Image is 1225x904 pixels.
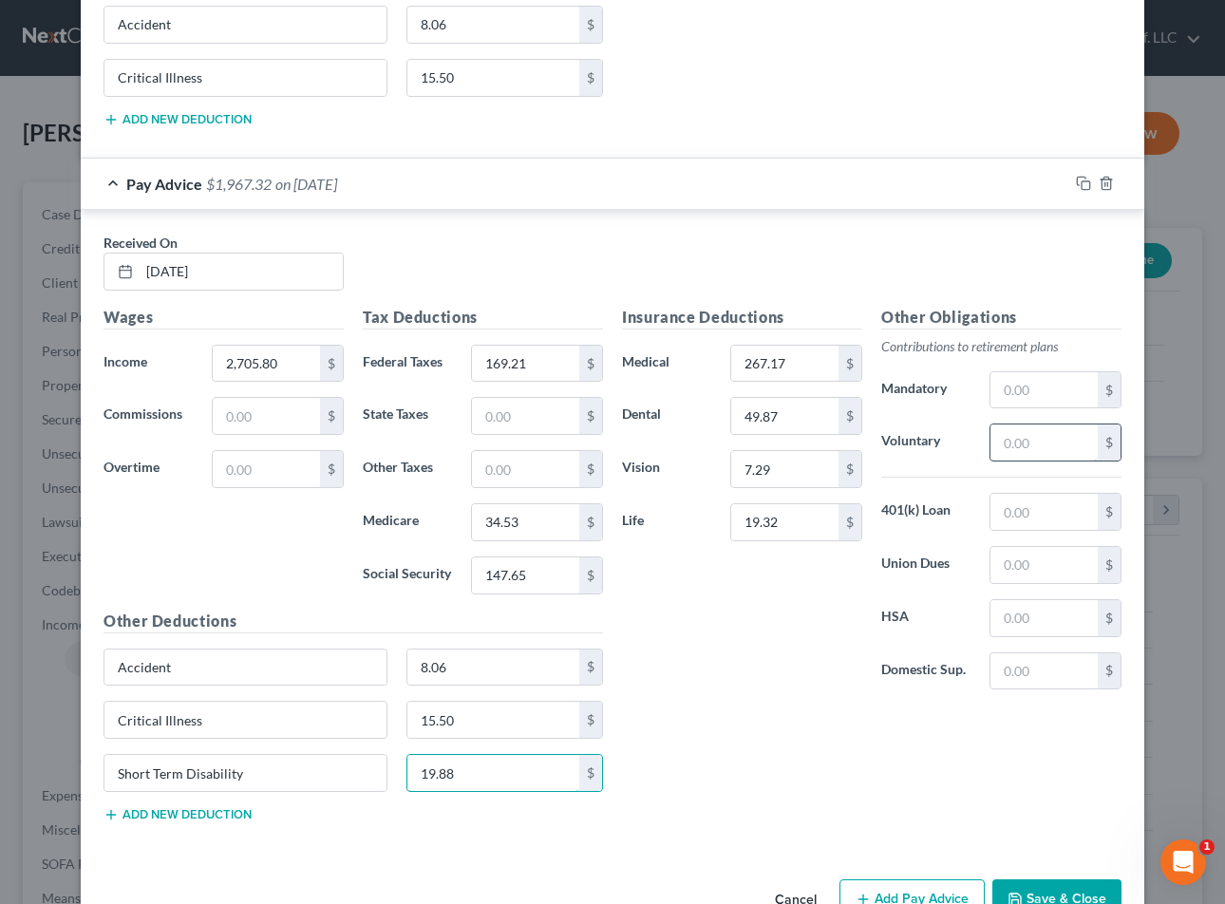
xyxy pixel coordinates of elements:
div: $ [579,60,602,96]
input: 0.00 [213,346,320,382]
input: 0.00 [407,60,580,96]
input: 0.00 [472,398,579,434]
input: 0.00 [990,494,1098,530]
div: $ [839,398,861,434]
div: $ [579,346,602,382]
label: HSA [872,599,980,637]
div: $ [320,346,343,382]
label: Social Security [353,556,462,594]
input: 0.00 [472,451,579,487]
input: 0.00 [990,653,1098,689]
div: $ [320,451,343,487]
label: Federal Taxes [353,345,462,383]
div: $ [1098,600,1121,636]
div: $ [579,557,602,593]
input: Specify... [104,7,386,43]
input: 0.00 [731,346,839,382]
input: 0.00 [472,557,579,593]
label: Commissions [94,397,202,435]
input: 0.00 [990,372,1098,408]
span: Received On [104,235,178,251]
input: Specify... [104,650,386,686]
label: State Taxes [353,397,462,435]
input: 0.00 [407,702,580,738]
div: $ [1098,547,1121,583]
p: Contributions to retirement plans [881,337,1121,356]
div: $ [1098,372,1121,408]
input: 0.00 [213,451,320,487]
div: $ [579,451,602,487]
input: Specify... [104,755,386,791]
input: Specify... [104,60,386,96]
button: Add new deduction [104,112,252,127]
input: 0.00 [731,398,839,434]
div: $ [320,398,343,434]
input: 0.00 [407,650,580,686]
input: 0.00 [407,7,580,43]
h5: Other Obligations [881,306,1121,330]
label: Medical [612,345,721,383]
div: $ [1098,424,1121,461]
input: 0.00 [990,547,1098,583]
label: Overtime [94,450,202,488]
input: 0.00 [990,600,1098,636]
span: on [DATE] [275,175,337,193]
h5: Other Deductions [104,610,603,633]
input: 0.00 [731,504,839,540]
input: MM/DD/YYYY [140,254,343,290]
div: $ [579,702,602,738]
input: 0.00 [213,398,320,434]
iframe: Intercom live chat [1160,839,1206,885]
label: Life [612,503,721,541]
div: $ [839,451,861,487]
div: $ [579,755,602,791]
label: Vision [612,450,721,488]
label: 401(k) Loan [872,493,980,531]
label: Domestic Sup. [872,652,980,690]
span: $1,967.32 [206,175,272,193]
div: $ [1098,653,1121,689]
div: $ [579,398,602,434]
input: 0.00 [407,755,580,791]
span: Pay Advice [126,175,202,193]
h5: Insurance Deductions [622,306,862,330]
label: Voluntary [872,424,980,461]
span: 1 [1199,839,1215,855]
label: Union Dues [872,546,980,584]
button: Add new deduction [104,807,252,822]
div: $ [579,504,602,540]
input: 0.00 [472,346,579,382]
label: Mandatory [872,371,980,409]
div: $ [839,346,861,382]
div: $ [579,7,602,43]
div: $ [839,504,861,540]
div: $ [1098,494,1121,530]
label: Other Taxes [353,450,462,488]
label: Medicare [353,503,462,541]
input: 0.00 [472,504,579,540]
label: Dental [612,397,721,435]
h5: Tax Deductions [363,306,603,330]
span: Income [104,353,147,369]
input: 0.00 [731,451,839,487]
input: Specify... [104,702,386,738]
input: 0.00 [990,424,1098,461]
div: $ [579,650,602,686]
h5: Wages [104,306,344,330]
